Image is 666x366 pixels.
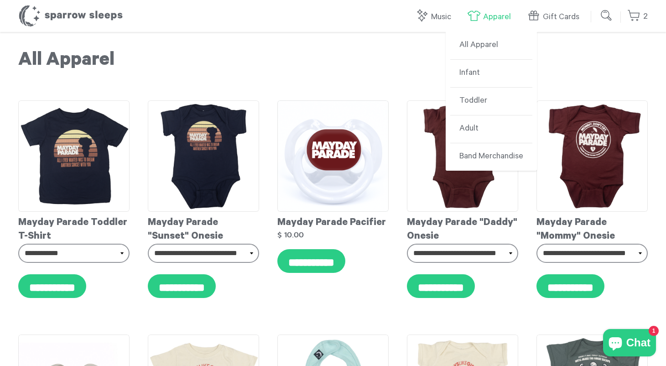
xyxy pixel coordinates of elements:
img: Mayday_Parade_-_Daddy_Onesie_grande.png [407,100,518,212]
img: Mayday_Parade_-_Mommy_Onesie_grande.png [536,100,648,212]
img: MaydayParade-SunsetOnesie_grande.png [148,100,259,212]
h1: Sparrow Sleeps [18,5,123,27]
div: Mayday Parade "Mommy" Onesie [536,212,648,244]
a: Music [415,7,456,27]
div: Mayday Parade "Sunset" Onesie [148,212,259,244]
a: Apparel [467,7,515,27]
h1: All Apparel [18,50,648,73]
img: MaydayParade-SunsetToddlerT-shirt_grande.png [18,100,130,212]
div: Mayday Parade Pacifier [277,212,389,230]
a: Toddler [450,88,532,115]
a: Adult [450,115,532,143]
strong: $ 10.00 [277,231,304,239]
div: Mayday Parade Toddler T-Shirt [18,212,130,244]
img: MaydayParadePacifierMockup_grande.png [277,100,389,212]
a: Band Merchandise [450,143,532,171]
inbox-online-store-chat: Shopify online store chat [600,329,659,359]
a: All Apparel [450,32,532,60]
a: Infant [450,60,532,88]
input: Submit [598,6,616,25]
a: 2 [627,7,648,26]
div: Mayday Parade "Daddy" Onesie [407,212,518,244]
a: Gift Cards [527,7,584,27]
